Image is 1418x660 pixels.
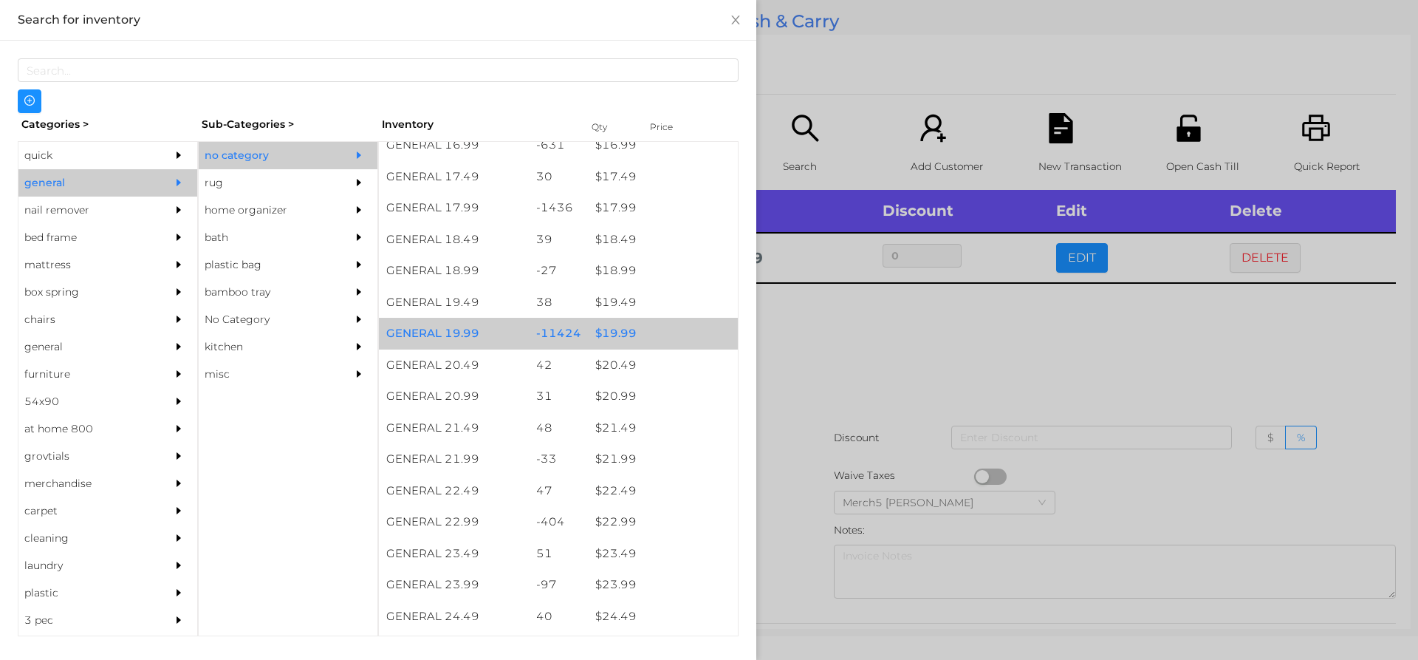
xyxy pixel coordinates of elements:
[18,415,153,443] div: at home 800
[18,12,739,28] div: Search for inventory
[18,251,153,279] div: mattress
[379,224,529,256] div: GENERAL 18.49
[529,129,589,161] div: -631
[379,192,529,224] div: GENERAL 17.99
[588,224,738,256] div: $ 18.49
[18,58,739,82] input: Search...
[198,113,378,136] div: Sub-Categories >
[354,314,364,324] i: icon: caret-right
[174,205,184,215] i: icon: caret-right
[199,169,333,197] div: rug
[646,117,705,137] div: Price
[588,538,738,570] div: $ 23.49
[588,412,738,444] div: $ 21.49
[529,381,589,412] div: 31
[174,615,184,625] i: icon: caret-right
[18,607,153,634] div: 3 pec
[379,255,529,287] div: GENERAL 18.99
[588,601,738,633] div: $ 24.49
[379,538,529,570] div: GENERAL 23.49
[588,117,632,137] div: Qty
[529,192,589,224] div: -1436
[379,161,529,193] div: GENERAL 17.49
[199,251,333,279] div: plastic bag
[588,506,738,538] div: $ 22.99
[18,306,153,333] div: chairs
[529,443,589,475] div: -33
[18,197,153,224] div: nail remover
[379,412,529,444] div: GENERAL 21.49
[529,255,589,287] div: -27
[379,350,529,381] div: GENERAL 20.49
[174,533,184,543] i: icon: caret-right
[18,169,153,197] div: general
[379,443,529,475] div: GENERAL 21.99
[199,197,333,224] div: home organizer
[174,369,184,379] i: icon: caret-right
[18,142,153,169] div: quick
[379,569,529,601] div: GENERAL 23.99
[199,333,333,361] div: kitchen
[174,287,184,297] i: icon: caret-right
[199,279,333,306] div: bamboo tray
[379,601,529,633] div: GENERAL 24.49
[18,89,41,113] button: icon: plus-circle
[529,538,589,570] div: 51
[18,497,153,525] div: carpet
[18,579,153,607] div: plastic
[174,232,184,242] i: icon: caret-right
[529,601,589,633] div: 40
[354,177,364,188] i: icon: caret-right
[174,423,184,434] i: icon: caret-right
[18,361,153,388] div: furniture
[588,255,738,287] div: $ 18.99
[174,478,184,489] i: icon: caret-right
[174,588,184,598] i: icon: caret-right
[379,287,529,319] div: GENERAL 19.49
[174,259,184,270] i: icon: caret-right
[529,475,589,507] div: 47
[588,161,738,193] div: $ 17.49
[18,333,153,361] div: general
[529,412,589,444] div: 48
[354,287,364,297] i: icon: caret-right
[588,287,738,319] div: $ 19.49
[529,161,589,193] div: 30
[588,443,738,475] div: $ 21.99
[354,259,364,270] i: icon: caret-right
[354,369,364,379] i: icon: caret-right
[382,117,573,132] div: Inventory
[18,113,198,136] div: Categories >
[174,341,184,352] i: icon: caret-right
[529,224,589,256] div: 39
[18,224,153,251] div: bed frame
[529,318,589,350] div: -11424
[199,306,333,333] div: No Category
[174,396,184,406] i: icon: caret-right
[529,350,589,381] div: 42
[199,224,333,251] div: bath
[174,314,184,324] i: icon: caret-right
[379,475,529,507] div: GENERAL 22.49
[354,341,364,352] i: icon: caret-right
[18,279,153,306] div: box spring
[529,506,589,538] div: -404
[18,388,153,415] div: 54x90
[730,14,741,26] i: icon: close
[18,470,153,497] div: merchandise
[354,232,364,242] i: icon: caret-right
[588,350,738,381] div: $ 20.49
[354,150,364,160] i: icon: caret-right
[18,552,153,579] div: laundry
[174,451,184,461] i: icon: caret-right
[174,177,184,188] i: icon: caret-right
[588,569,738,601] div: $ 23.99
[529,569,589,601] div: -97
[379,318,529,350] div: GENERAL 19.99
[588,129,738,161] div: $ 16.99
[379,129,529,161] div: GENERAL 16.99
[588,192,738,224] div: $ 17.99
[529,287,589,319] div: 38
[588,318,738,350] div: $ 19.99
[199,142,333,169] div: no category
